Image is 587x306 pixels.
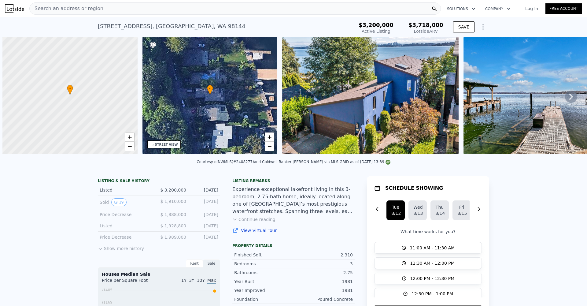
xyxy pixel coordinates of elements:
[232,243,355,248] div: Property details
[293,261,353,267] div: 3
[207,86,213,91] span: •
[191,234,218,240] div: [DATE]
[98,22,246,31] div: [STREET_ADDRESS] , [GEOGRAPHIC_DATA] , WA 98144
[410,275,455,282] span: 12:00 PM - 12:30 PM
[232,178,355,183] div: Listing remarks
[127,133,131,141] span: +
[234,261,293,267] div: Bedrooms
[125,132,134,142] a: Zoom in
[191,198,218,206] div: [DATE]
[207,85,213,95] div: •
[374,257,482,269] button: 11:30 AM - 12:00 PM
[435,204,444,210] div: Thu
[452,200,471,220] button: Fri8/15
[385,185,443,192] h1: SCHEDULE SHOWING
[232,216,275,222] button: Continue reading
[160,199,186,204] span: $ 1,910,000
[410,245,455,251] span: 11:00 AM - 11:30 AM
[545,3,582,14] a: Free Account
[234,296,293,302] div: Foundation
[430,200,449,220] button: Thu8/14
[207,278,216,284] span: Max
[374,288,482,300] button: 12:30 PM - 1:00 PM
[155,142,178,147] div: STREET VIEW
[282,37,459,154] img: Sale: 167138233 Parcel: 98510471
[293,278,353,285] div: 1981
[374,229,482,235] p: What time works for you?
[477,21,489,33] button: Show Options
[125,142,134,151] a: Zoom out
[408,200,427,220] button: Wed8/13
[191,211,218,218] div: [DATE]
[197,278,205,283] span: 10Y
[100,211,154,218] div: Price Decrease
[100,187,154,193] div: Listed
[160,188,186,192] span: $ 3,200,000
[518,6,545,12] a: Log In
[100,234,154,240] div: Price Decrease
[386,160,390,165] img: NWMLS Logo
[67,85,73,95] div: •
[374,273,482,284] button: 12:00 PM - 12:30 PM
[386,200,405,220] button: Tue8/12
[413,210,422,216] div: 8/13
[442,3,480,14] button: Solutions
[234,270,293,276] div: Bathrooms
[197,160,390,164] div: Courtesy of NWMLS (#2408277) and Coldwell Banker [PERSON_NAME] via MLS GRID as of [DATE] 13:39
[100,198,154,206] div: Sold
[410,260,455,266] span: 11:30 AM - 12:00 PM
[391,204,400,210] div: Tue
[232,227,355,233] a: View Virtual Tour
[293,287,353,293] div: 1981
[186,259,203,267] div: Rent
[101,300,113,304] tspan: $1169
[181,278,186,283] span: 1Y
[160,223,186,228] span: $ 1,928,800
[100,223,154,229] div: Listed
[5,4,24,13] img: Lotside
[413,204,422,210] div: Wed
[101,288,113,292] tspan: $1405
[359,22,393,28] span: $3,200,000
[457,204,466,210] div: Fri
[160,235,186,240] span: $ 1,989,000
[98,178,220,185] div: LISTING & SALE HISTORY
[453,21,474,32] button: SAVE
[127,142,131,150] span: −
[234,278,293,285] div: Year Built
[435,210,444,216] div: 8/14
[412,291,453,297] span: 12:30 PM - 1:00 PM
[67,86,73,91] span: •
[391,210,400,216] div: 8/12
[293,270,353,276] div: 2.75
[293,252,353,258] div: 2,310
[408,28,443,34] div: Lotside ARV
[102,277,159,287] div: Price per Square Foot
[265,132,274,142] a: Zoom in
[362,29,390,34] span: Active Listing
[189,278,194,283] span: 3Y
[160,212,186,217] span: $ 1,888,000
[203,259,220,267] div: Sale
[457,210,466,216] div: 8/15
[268,133,271,141] span: +
[265,142,274,151] a: Zoom out
[480,3,515,14] button: Company
[268,142,271,150] span: −
[191,187,218,193] div: [DATE]
[374,242,482,254] button: 11:00 AM - 11:30 AM
[232,186,355,215] div: Experience exceptional lakefront living in this 3-bedroom, 2.75-bath home, ideally located along ...
[111,198,126,206] button: View historical data
[234,252,293,258] div: Finished Sqft
[408,22,443,28] span: $3,718,000
[191,223,218,229] div: [DATE]
[293,296,353,302] div: Poured Concrete
[102,271,216,277] div: Houses Median Sale
[30,5,103,12] span: Search an address or region
[234,287,293,293] div: Year Improved
[98,243,144,252] button: Show more history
